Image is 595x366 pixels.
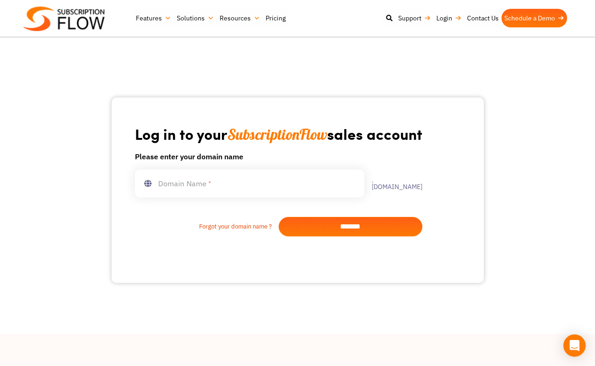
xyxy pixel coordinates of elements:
[133,9,174,27] a: Features
[563,334,586,357] div: Open Intercom Messenger
[174,9,217,27] a: Solutions
[464,9,501,27] a: Contact Us
[364,177,422,190] label: .[DOMAIN_NAME]
[434,9,464,27] a: Login
[23,7,105,31] img: Subscriptionflow
[501,9,567,27] a: Schedule a Demo
[395,9,434,27] a: Support
[263,9,288,27] a: Pricing
[217,9,263,27] a: Resources
[135,151,422,162] h6: Please enter your domain name
[135,124,422,144] h1: Log in to your sales account
[135,222,279,231] a: Forgot your domain name ?
[227,125,327,144] span: SubscriptionFlow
